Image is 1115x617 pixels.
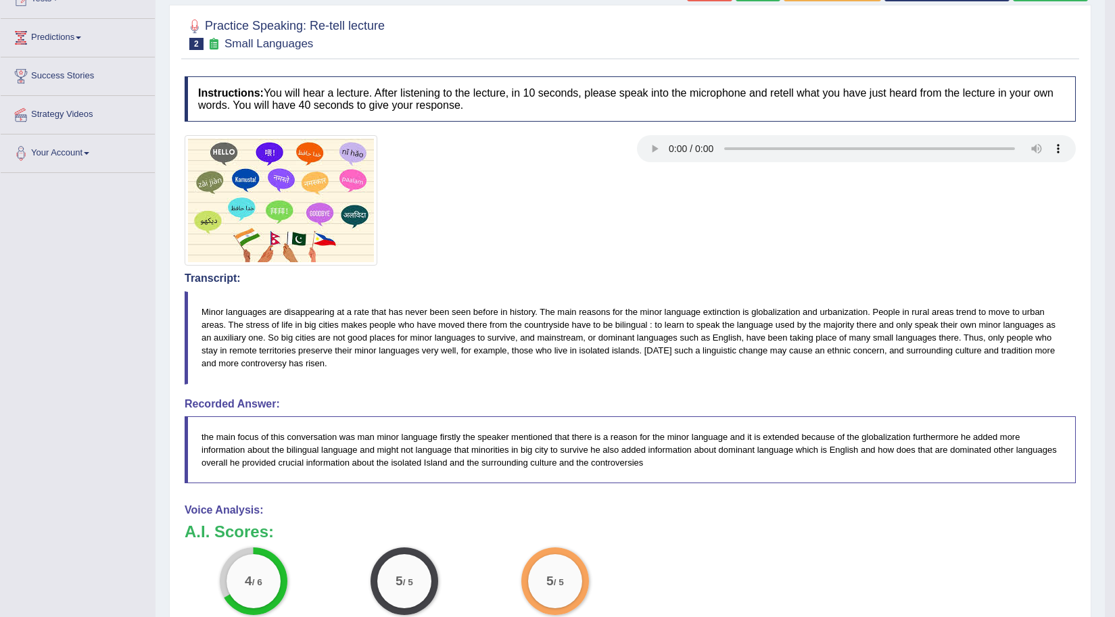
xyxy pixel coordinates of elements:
[185,522,274,541] b: A.I. Scores:
[245,574,252,589] big: 4
[185,76,1076,122] h4: You will hear a lecture. After listening to the lecture, in 10 seconds, please speak into the mic...
[185,398,1076,410] h4: Recorded Answer:
[396,574,403,589] big: 5
[546,574,554,589] big: 5
[185,416,1076,483] blockquote: the main focus of this conversation was man minor language firstly the speaker mentioned that the...
[252,578,262,588] small: / 6
[1,96,155,130] a: Strategy Videos
[207,38,221,51] small: Exam occurring question
[224,37,313,50] small: Small Languages
[185,16,385,50] h2: Practice Speaking: Re-tell lecture
[1,19,155,53] a: Predictions
[553,578,563,588] small: / 5
[402,578,412,588] small: / 5
[1,134,155,168] a: Your Account
[189,38,204,50] span: 2
[185,504,1076,516] h4: Voice Analysis:
[185,291,1076,385] blockquote: Minor languages are disappearing at a rate that has never been seen before in history. The main r...
[198,87,264,99] b: Instructions:
[1,57,155,91] a: Success Stories
[185,272,1076,285] h4: Transcript:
